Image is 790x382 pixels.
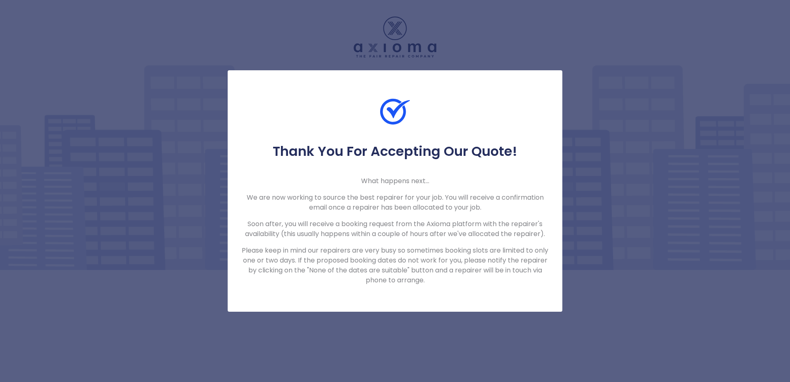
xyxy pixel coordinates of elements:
[241,219,549,239] p: Soon after, you will receive a booking request from the Axioma platform with the repairer's avail...
[241,176,549,186] p: What happens next...
[241,193,549,212] p: We are now working to source the best repairer for your job. You will receive a confirmation emai...
[241,246,549,285] p: Please keep in mind our repairers are very busy so sometimes booking slots are limited to only on...
[380,97,410,127] img: Check
[241,143,549,160] h5: Thank You For Accepting Our Quote!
